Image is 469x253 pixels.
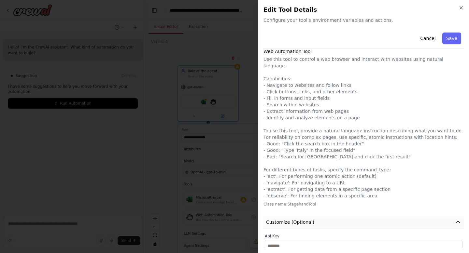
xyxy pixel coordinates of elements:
p: Class name: StagehandTool [263,202,464,207]
button: Customize (Optional) [263,216,464,228]
label: Api Key [265,233,462,239]
button: Cancel [416,33,439,44]
button: Save [442,33,461,44]
span: Configure your tool's environment variables and actions. [263,17,464,23]
h3: Web Automation Tool [263,48,464,55]
span: Customize (Optional) [266,219,314,225]
p: Use this tool to control a web browser and interact with websites using natural language. Capabil... [263,56,464,199]
h2: Edit Tool Details [263,5,464,14]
